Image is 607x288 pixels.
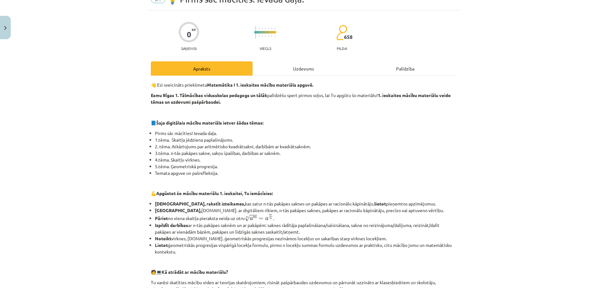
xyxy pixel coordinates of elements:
p: palīdzēšu spert pirmos soļus, lai Tu apgūtu šo materiālu! [151,92,456,105]
p: 💪 [151,190,456,197]
span: m [253,216,257,218]
li: Temata apguve un pašrefleksija. [155,170,456,176]
div: Apraksts [151,61,253,76]
li: Pirms sāc mācīties! Ievada daļa. [155,130,456,137]
p: Saņemsi [179,46,199,51]
b: Noteikt [155,236,171,241]
b: Kā strādāt ar mācību materiālu? [162,269,228,275]
li: ar n-tās pakāpes saknēm un ar pakāpēm: saknes rādītāja paplašināšana/saīsināšana, sakne no reizin... [155,222,456,235]
img: icon-close-lesson-0947bae3869378f0d4975bcd49f059093ad1ed9edebbc8119c70593378902aed.svg [4,26,7,30]
div: 0 [187,30,191,39]
li: 5.tēma. Ģeometriskā progresija. [155,163,456,170]
span: a [265,217,268,220]
li: 3.tēma. n-tās pakāpes sakne, sakņu īpašības, darbības ar saknēm. [155,150,456,156]
b: Apgūstot šo mācību materiālu 1. ieskaitei, Tu iemācīsies: [156,190,273,196]
span: a [250,217,253,220]
span: 658 [344,34,353,40]
img: icon-short-line-57e1e144782c952c97e751825c79c345078a6d821885a25fce030b3d8c18986b.svg [265,28,266,29]
li: 4.tēma. Skaitļu virknes. [155,156,456,163]
img: icon-short-line-57e1e144782c952c97e751825c79c345078a6d821885a25fce030b3d8c18986b.svg [265,35,266,37]
li: [DOMAIN_NAME]. ar digitāliem rīkiem, n-tās pakāpes saknes, pakāpes ar racionālu kāpinātāju, precī... [155,207,456,214]
b: lietot [374,201,386,206]
b: Lietot [155,242,168,248]
li: 2. tēma. Atkārtojums par aritmētisko kvadrātsakni, darbībām ar kvadrātsaknēm. [155,143,456,150]
img: students-c634bb4e5e11cddfef0936a35e636f08e4e9abd3cc4e673bd6f9a4125e45ecb1.svg [336,25,347,40]
li: virknes, [DOMAIN_NAME]. ģeometriskās progresijas nezināmos locekļus un sakarības starp virknes lo... [155,235,456,242]
strong: Šaja digitālais mācību materiāls ietver šādas tēmas: [156,120,263,126]
b: Pāriet [155,215,168,221]
img: icon-short-line-57e1e144782c952c97e751825c79c345078a6d821885a25fce030b3d8c18986b.svg [271,35,272,37]
img: icon-short-line-57e1e144782c952c97e751825c79c345078a6d821885a25fce030b3d8c18986b.svg [268,28,269,29]
div: Palīdzība [354,61,456,76]
p: 📘 [151,119,456,126]
b: Esmu Rīgas 1. Tālmācības vidusskolas pedagogs un tālāk [151,92,267,98]
b: [GEOGRAPHIC_DATA], [155,207,201,213]
li: no viena skaitļa pieraksta veida uz otru . [155,214,456,222]
b: Izpildīt darbības [155,222,188,228]
p: 🧑 💻 [151,269,456,275]
li: kas satur n-tās pakāpes saknes un pakāpes ar racionālu kāpinātāju, pieņemtos apzīmējumus. [155,200,456,207]
img: icon-short-line-57e1e144782c952c97e751825c79c345078a6d821885a25fce030b3d8c18986b.svg [271,28,272,29]
span: n [270,218,272,219]
b: [DEMOGRAPHIC_DATA], rakstīt izteiksmes, [155,201,245,206]
p: pilda [337,46,347,51]
span: XP [192,28,196,31]
p: 👋 Esi sveicināts priekšmeta [151,82,456,88]
div: Uzdevums [253,61,354,76]
b: Matemātika I 1. ieskaites mācību materiāla apguvē. [207,82,313,88]
span: √ [245,215,250,222]
li: 1.tēma. Skaitļa jēdziena paplašinājums. [155,137,456,143]
span: = [259,218,263,220]
img: icon-short-line-57e1e144782c952c97e751825c79c345078a6d821885a25fce030b3d8c18986b.svg [268,35,269,37]
span: m [269,214,272,216]
li: ģeometriskās progresijas vispārīgā locekļa formulu, pirmo n locekļu summas formulu uzdevumos ar p... [155,242,456,255]
p: Viegls [260,46,271,51]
